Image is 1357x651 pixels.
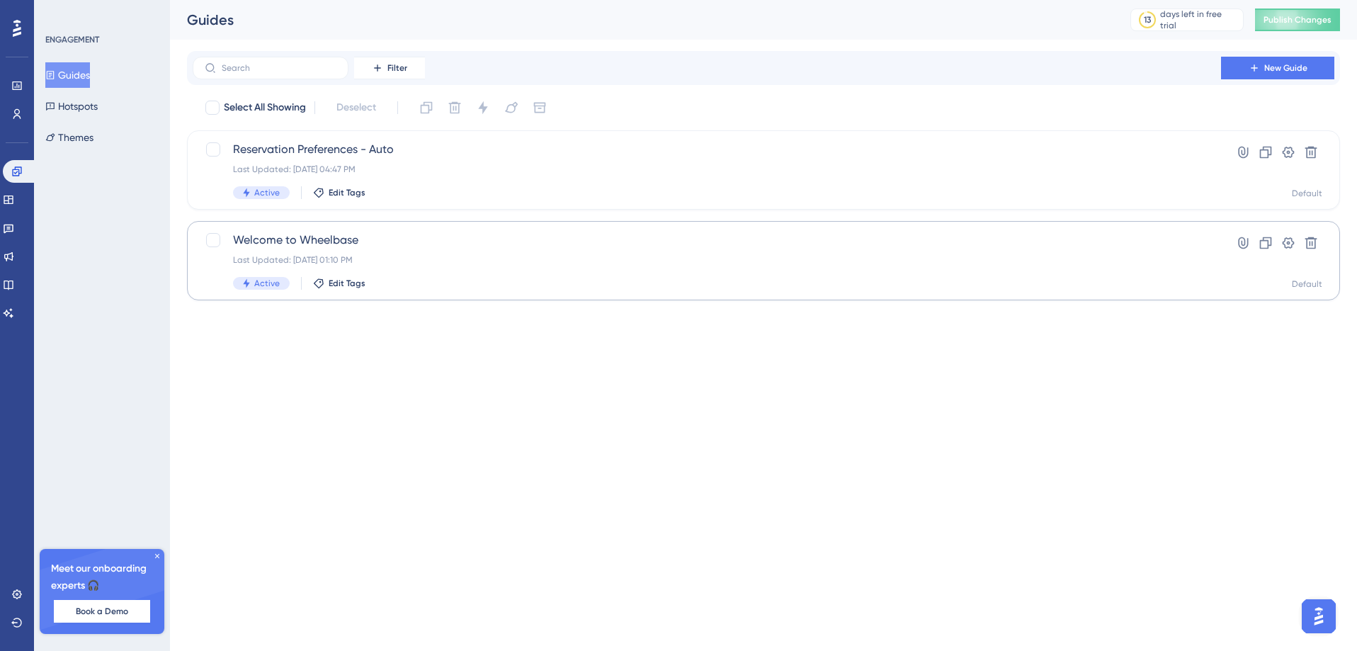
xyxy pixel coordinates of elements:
div: Default [1292,278,1322,290]
div: ENGAGEMENT [45,34,99,45]
span: Select All Showing [224,99,306,116]
span: Edit Tags [329,187,365,198]
span: Publish Changes [1264,14,1332,26]
span: Reservation Preferences - Auto [233,141,1181,158]
button: Hotspots [45,94,98,119]
button: Filter [354,57,425,79]
button: New Guide [1221,57,1334,79]
div: Last Updated: [DATE] 01:10 PM [233,254,1181,266]
span: Deselect [336,99,376,116]
button: Book a Demo [54,600,150,623]
span: Filter [387,62,407,74]
button: Edit Tags [313,278,365,289]
span: Welcome to Wheelbase [233,232,1181,249]
span: Meet our onboarding experts 🎧 [51,560,153,594]
div: Last Updated: [DATE] 04:47 PM [233,164,1181,175]
div: Guides [187,10,1095,30]
span: Edit Tags [329,278,365,289]
button: Publish Changes [1255,9,1340,31]
div: days left in free trial [1160,9,1239,31]
iframe: UserGuiding AI Assistant Launcher [1298,595,1340,638]
button: Edit Tags [313,187,365,198]
button: Themes [45,125,93,150]
span: New Guide [1264,62,1307,74]
input: Search [222,63,336,73]
span: Book a Demo [76,606,128,617]
div: 13 [1144,14,1151,26]
button: Deselect [324,95,389,120]
button: Guides [45,62,90,88]
div: Default [1292,188,1322,199]
span: Active [254,187,280,198]
span: Active [254,278,280,289]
